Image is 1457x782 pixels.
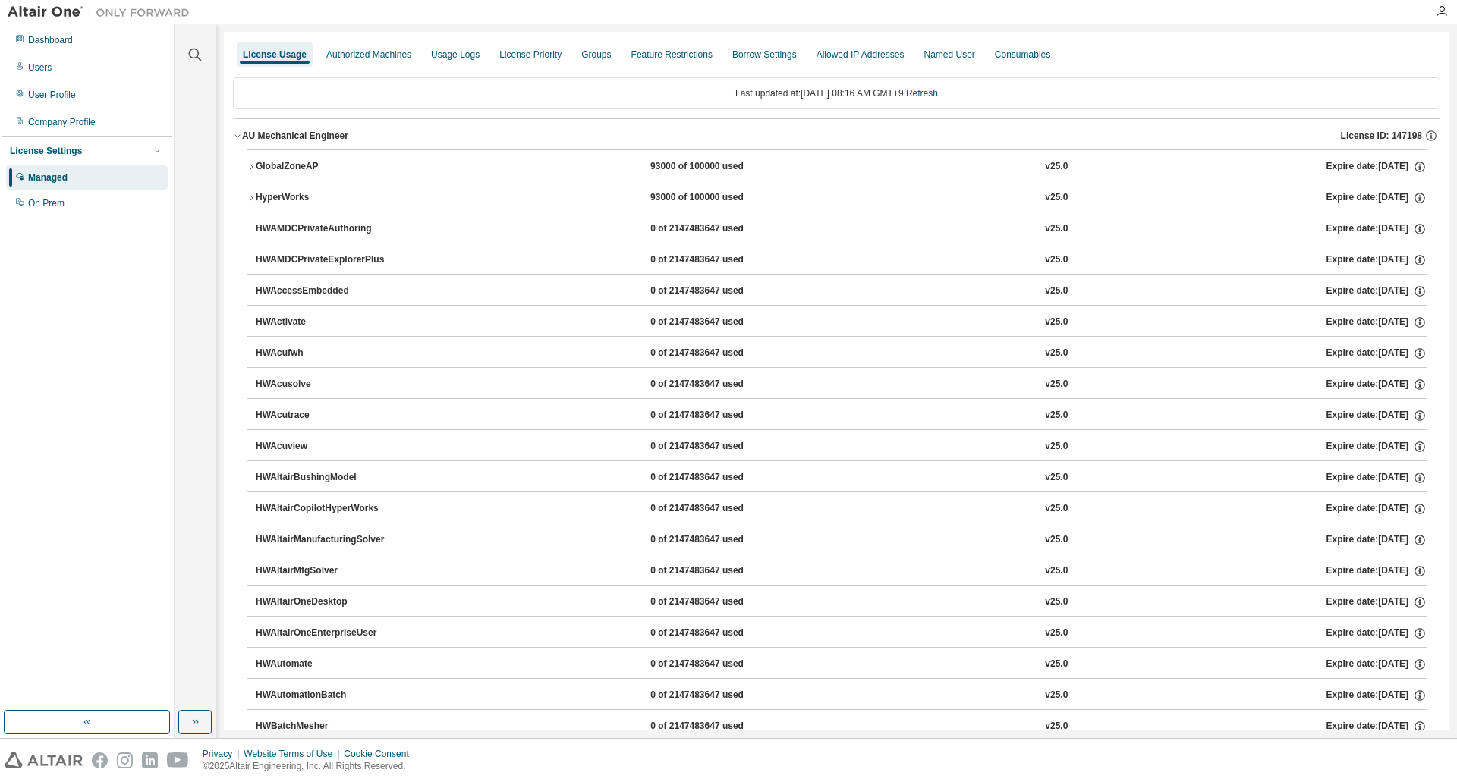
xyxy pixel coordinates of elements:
div: v25.0 [1045,284,1068,298]
div: 0 of 2147483647 used [650,347,787,360]
div: v25.0 [1045,689,1068,702]
button: HWAutomate0 of 2147483647 usedv25.0Expire date:[DATE] [256,648,1427,681]
div: 0 of 2147483647 used [650,253,787,267]
button: HWAutomationBatch0 of 2147483647 usedv25.0Expire date:[DATE] [256,679,1427,712]
div: Expire date: [DATE] [1326,284,1427,298]
div: HWAltairBushingModel [256,471,392,485]
img: instagram.svg [117,752,133,768]
div: 0 of 2147483647 used [650,440,787,454]
button: HWAltairOneEnterpriseUser0 of 2147483647 usedv25.0Expire date:[DATE] [256,617,1427,650]
div: HWAltairOneEnterpriseUser [256,627,392,640]
button: HWAltairBushingModel0 of 2147483647 usedv25.0Expire date:[DATE] [256,461,1427,495]
div: Borrow Settings [732,49,797,61]
div: Expire date: [DATE] [1326,533,1427,547]
button: HWBatchMesher0 of 2147483647 usedv25.0Expire date:[DATE] [256,710,1427,743]
div: v25.0 [1045,595,1068,609]
div: 0 of 2147483647 used [650,316,787,329]
div: HWAMDCPrivateAuthoring [256,222,392,236]
div: Company Profile [28,116,96,128]
div: Allowed IP Addresses [817,49,905,61]
div: HWAutomationBatch [256,689,392,702]
button: HWAcuview0 of 2147483647 usedv25.0Expire date:[DATE] [256,430,1427,463]
div: v25.0 [1045,720,1068,733]
button: HyperWorks93000 of 100000 usedv25.0Expire date:[DATE] [247,181,1427,215]
button: AU Mechanical EngineerLicense ID: 147198 [233,119,1440,152]
div: 0 of 2147483647 used [650,284,787,298]
div: 0 of 2147483647 used [650,378,787,391]
div: Expire date: [DATE] [1326,160,1427,174]
button: HWAltairOneDesktop0 of 2147483647 usedv25.0Expire date:[DATE] [256,586,1427,619]
div: Expire date: [DATE] [1326,440,1427,454]
div: HWBatchMesher [256,720,392,733]
img: Altair One [8,5,197,20]
div: HyperWorks [256,191,392,205]
div: HWActivate [256,316,392,329]
div: v25.0 [1045,222,1068,236]
div: Website Terms of Use [244,748,344,760]
div: User Profile [28,89,76,101]
button: HWAltairManufacturingSolver0 of 2147483647 usedv25.0Expire date:[DATE] [256,523,1427,557]
div: 0 of 2147483647 used [650,689,787,702]
div: 0 of 2147483647 used [650,658,787,671]
div: 93000 of 100000 used [650,191,787,205]
div: Cookie Consent [344,748,417,760]
div: v25.0 [1045,502,1068,516]
div: v25.0 [1045,378,1068,391]
div: v25.0 [1045,658,1068,671]
div: Expire date: [DATE] [1326,409,1427,422]
div: v25.0 [1045,564,1068,578]
div: HWAcusolve [256,378,392,391]
div: v25.0 [1045,627,1068,640]
div: Expire date: [DATE] [1326,564,1427,578]
div: HWAltairMfgSolver [256,564,392,578]
div: Expire date: [DATE] [1326,316,1427,329]
div: Authorized Machines [326,49,411,61]
div: v25.0 [1045,533,1068,547]
button: HWAcutrace0 of 2147483647 usedv25.0Expire date:[DATE] [256,399,1427,432]
button: HWAMDCPrivateAuthoring0 of 2147483647 usedv25.0Expire date:[DATE] [256,212,1427,246]
div: Usage Logs [431,49,480,61]
a: Refresh [906,88,938,99]
div: HWAltairCopilotHyperWorks [256,502,392,516]
img: altair_logo.svg [5,752,83,768]
div: v25.0 [1045,347,1068,360]
p: © 2025 Altair Engineering, Inc. All Rights Reserved. [203,760,418,773]
div: HWAltairManufacturingSolver [256,533,392,547]
div: Last updated at: [DATE] 08:16 AM GMT+9 [233,77,1440,109]
button: HWAccessEmbedded0 of 2147483647 usedv25.0Expire date:[DATE] [256,275,1427,308]
div: Expire date: [DATE] [1326,347,1427,360]
div: GlobalZoneAP [256,160,392,174]
div: 0 of 2147483647 used [650,627,787,640]
div: Consumables [995,49,1050,61]
div: License Settings [10,145,82,157]
div: HWAcuview [256,440,392,454]
img: linkedin.svg [142,752,158,768]
div: 0 of 2147483647 used [650,533,787,547]
div: Expire date: [DATE] [1326,720,1427,733]
div: Expire date: [DATE] [1326,222,1427,236]
div: HWAcufwh [256,347,392,360]
img: youtube.svg [167,752,189,768]
div: AU Mechanical Engineer [242,130,348,142]
div: HWAcutrace [256,409,392,422]
div: 0 of 2147483647 used [650,471,787,485]
div: Named User [924,49,974,61]
button: HWActivate0 of 2147483647 usedv25.0Expire date:[DATE] [256,306,1427,339]
div: HWAutomate [256,658,392,671]
div: Feature Restrictions [631,49,713,61]
div: Groups [581,49,611,61]
div: 0 of 2147483647 used [650,595,787,609]
div: 0 of 2147483647 used [650,720,787,733]
div: v25.0 [1045,191,1068,205]
button: HWAMDCPrivateExplorerPlus0 of 2147483647 usedv25.0Expire date:[DATE] [256,243,1427,277]
div: On Prem [28,197,65,209]
div: Expire date: [DATE] [1326,378,1427,391]
button: GlobalZoneAP93000 of 100000 usedv25.0Expire date:[DATE] [247,150,1427,184]
div: Expire date: [DATE] [1326,253,1427,267]
div: License Priority [499,49,562,61]
div: 0 of 2147483647 used [650,564,787,578]
div: Expire date: [DATE] [1326,471,1427,485]
div: v25.0 [1045,160,1068,174]
button: HWAltairCopilotHyperWorks0 of 2147483647 usedv25.0Expire date:[DATE] [256,492,1427,526]
div: Expire date: [DATE] [1326,595,1427,609]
